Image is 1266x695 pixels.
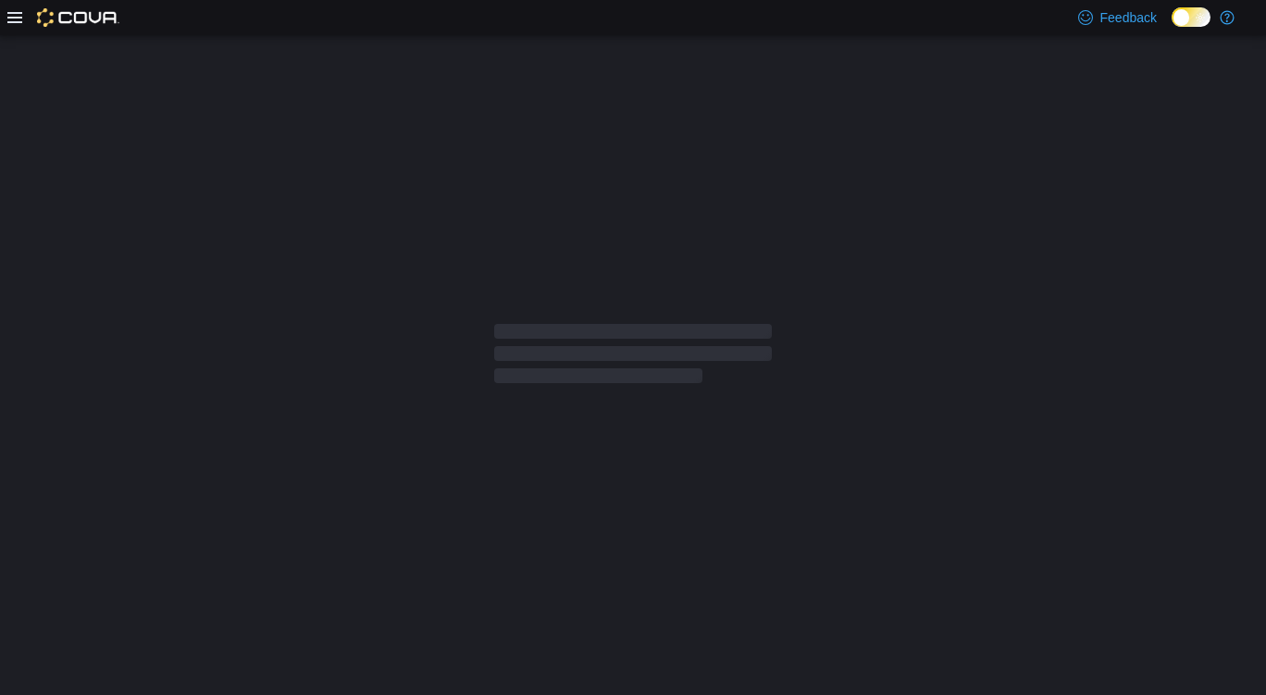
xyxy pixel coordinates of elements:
span: Dark Mode [1172,27,1173,28]
input: Dark Mode [1172,7,1210,27]
span: Feedback [1100,8,1157,27]
img: Cova [37,8,119,27]
span: Loading [494,328,772,387]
